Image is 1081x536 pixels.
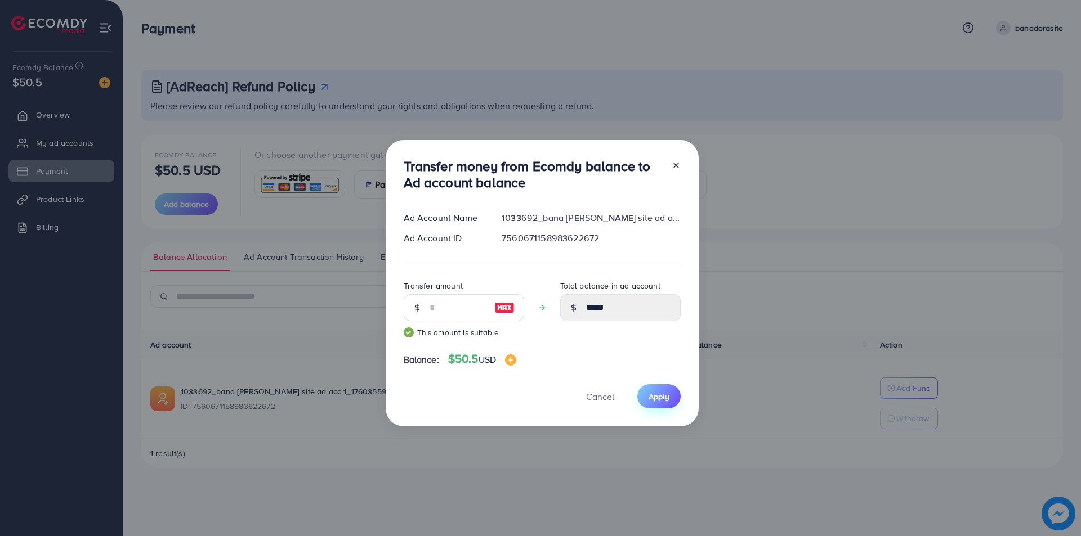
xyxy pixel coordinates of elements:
[493,211,689,224] div: 1033692_bana [PERSON_NAME] site ad acc 1_1760355946276
[395,211,493,224] div: Ad Account Name
[404,327,524,338] small: This amount is suitable
[404,327,414,337] img: guide
[493,232,689,245] div: 7560671158983622672
[586,390,614,403] span: Cancel
[649,391,669,402] span: Apply
[404,280,463,291] label: Transfer amount
[404,353,439,366] span: Balance:
[505,354,516,366] img: image
[494,301,515,314] img: image
[404,158,663,191] h3: Transfer money from Ecomdy balance to Ad account balance
[572,384,628,408] button: Cancel
[637,384,681,408] button: Apply
[448,352,516,366] h4: $50.5
[479,353,496,366] span: USD
[395,232,493,245] div: Ad Account ID
[560,280,660,291] label: Total balance in ad account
